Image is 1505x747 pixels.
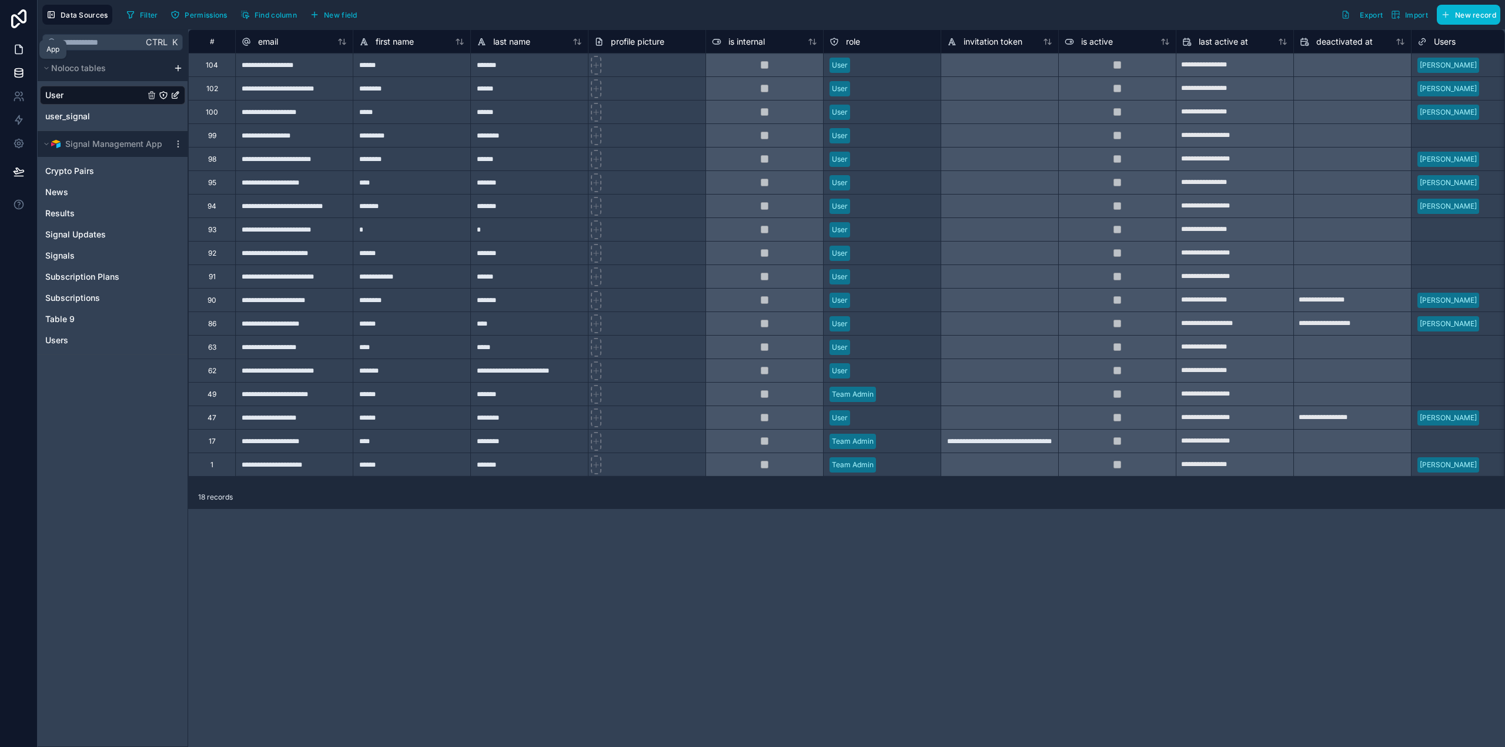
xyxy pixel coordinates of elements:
span: invitation token [964,36,1022,48]
div: [PERSON_NAME] [1420,295,1477,306]
div: [PERSON_NAME] [1420,413,1477,423]
span: last active at [1199,36,1248,48]
div: User [832,83,848,94]
div: Team Admin [832,460,874,470]
span: email [258,36,278,48]
button: Data Sources [42,5,112,25]
div: 17 [209,437,216,446]
div: [PERSON_NAME] [1420,107,1477,118]
div: [PERSON_NAME] [1420,177,1477,188]
div: [PERSON_NAME] [1420,201,1477,212]
div: 92 [208,249,216,258]
div: 93 [208,225,216,235]
div: 49 [208,390,216,399]
span: New field [324,11,357,19]
div: [PERSON_NAME] [1420,460,1477,470]
button: Permissions [166,6,231,24]
div: User [832,319,848,329]
div: User [832,201,848,212]
span: New record [1455,11,1496,19]
span: Find column [255,11,297,19]
button: New record [1437,5,1500,25]
div: User [832,366,848,376]
div: [PERSON_NAME] [1420,319,1477,329]
span: deactivated at [1316,36,1373,48]
span: Permissions [185,11,227,19]
div: 100 [206,108,218,117]
div: 99 [208,131,216,140]
div: User [832,342,848,353]
div: 62 [208,366,216,376]
button: New field [306,6,362,24]
button: Import [1387,5,1432,25]
span: Filter [140,11,158,19]
span: profile picture [611,36,664,48]
button: Filter [122,6,162,24]
div: 63 [208,343,216,352]
div: # [198,37,226,46]
div: User [832,248,848,259]
span: first name [376,36,414,48]
span: Data Sources [61,11,108,19]
div: User [832,272,848,282]
div: User [832,107,848,118]
div: App [46,45,59,54]
button: Export [1337,5,1387,25]
a: New record [1432,5,1500,25]
div: 86 [208,319,216,329]
div: 1 [210,460,213,470]
span: is active [1081,36,1113,48]
div: 94 [208,202,216,211]
div: 90 [208,296,216,305]
div: 102 [206,84,218,93]
span: Export [1360,11,1383,19]
div: User [832,413,848,423]
div: 104 [206,61,218,70]
span: Ctrl [145,35,169,49]
div: Team Admin [832,389,874,400]
span: 18 records [198,493,233,502]
a: Permissions [166,6,236,24]
span: Users [1434,36,1456,48]
div: Team Admin [832,436,874,447]
div: User [832,130,848,141]
div: [PERSON_NAME] [1420,154,1477,165]
span: is internal [728,36,765,48]
button: Find column [236,6,301,24]
div: 95 [208,178,216,187]
div: User [832,177,848,188]
div: User [832,154,848,165]
div: User [832,295,848,306]
span: last name [493,36,530,48]
span: K [170,38,179,46]
div: 98 [208,155,216,164]
div: User [832,225,848,235]
span: role [846,36,860,48]
div: 91 [209,272,216,282]
div: User [832,60,848,71]
span: Import [1405,11,1428,19]
div: 47 [208,413,216,423]
div: [PERSON_NAME] [1420,83,1477,94]
div: [PERSON_NAME] [1420,60,1477,71]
